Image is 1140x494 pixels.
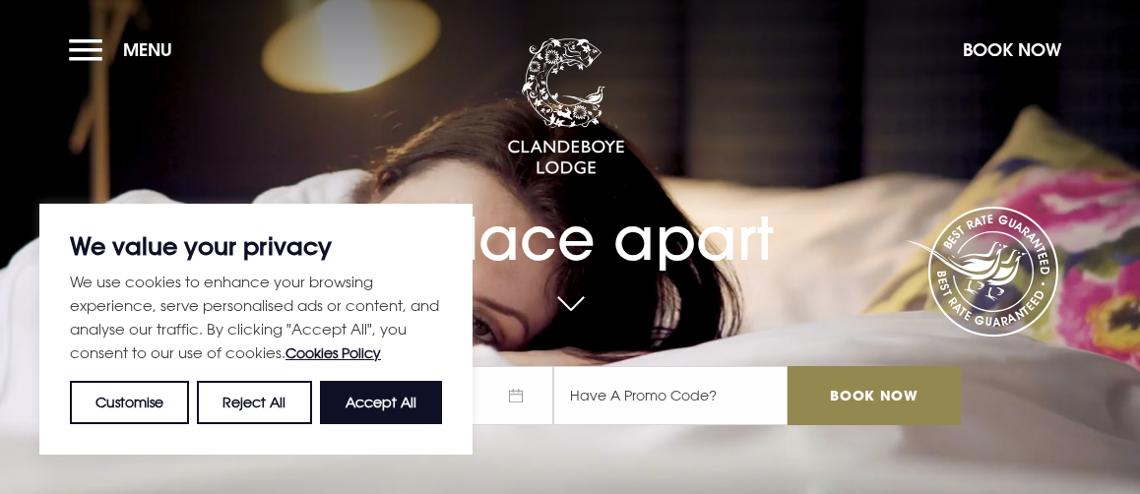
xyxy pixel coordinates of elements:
button: Menu [69,29,182,71]
h1: A place apart [179,173,961,274]
input: Book Now [788,366,961,425]
img: Clandeboye Lodge [507,38,625,176]
p: We value your privacy [70,234,442,258]
input: Have A Promo Code? [553,366,788,425]
span: Menu [123,38,172,61]
p: We use cookies to enhance your browsing experience, serve personalised ads or content, and analys... [70,270,442,365]
button: Reject All [197,381,311,424]
button: Book Now [953,29,1071,71]
div: We value your privacy [39,204,473,455]
button: Customise [70,381,189,424]
button: Accept All [320,381,442,424]
a: Cookies Policy [285,344,381,361]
